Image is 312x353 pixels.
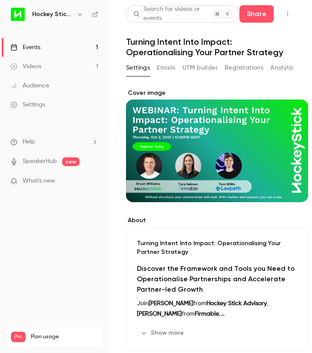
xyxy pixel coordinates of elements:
iframe: Noticeable Trigger [88,177,98,185]
button: UTM builder [183,61,218,75]
a: SpeakerHub [23,157,57,166]
span: Pro [11,332,26,342]
label: About [126,216,308,225]
button: Registrations [225,61,263,75]
strong: [PERSON_NAME] [149,300,193,306]
div: Events [10,43,40,52]
strong: Firmable [195,311,219,317]
div: Videos [10,62,41,71]
button: Emails [157,61,175,75]
button: Settings [126,61,150,75]
button: Show more [137,326,189,340]
li: help-dropdown-opener [10,137,98,147]
strong: Hockey Stick Advisory [206,300,267,306]
div: Audience [10,81,49,90]
strong: [PERSON_NAME] [137,311,182,317]
strong: Discover the Framework and Tools you Need to Operationalise Partnerships and Accelerate Partner-l... [137,264,295,293]
div: Search for videos or events [133,5,213,23]
p: Turning Intent Into Impact: Operationalising Your Partner Strategy [137,239,297,256]
span: Help [23,137,35,147]
label: Cover image [126,89,308,97]
button: Share [239,5,274,23]
button: Analytics [270,61,297,75]
span: Plan usage [31,333,98,340]
section: Cover image [126,89,308,202]
div: Settings [10,100,45,109]
p: Join from , from , and from as they explore the proven methodologies and frameworks we have used ... [137,298,297,319]
h6: Hockey Stick Advisory [32,10,73,19]
span: new [62,157,80,166]
span: What's new [23,176,55,186]
img: Hockey Stick Advisory [11,7,25,21]
h1: Turning Intent Into Impact: Operationalising Your Partner Strategy [126,37,295,57]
